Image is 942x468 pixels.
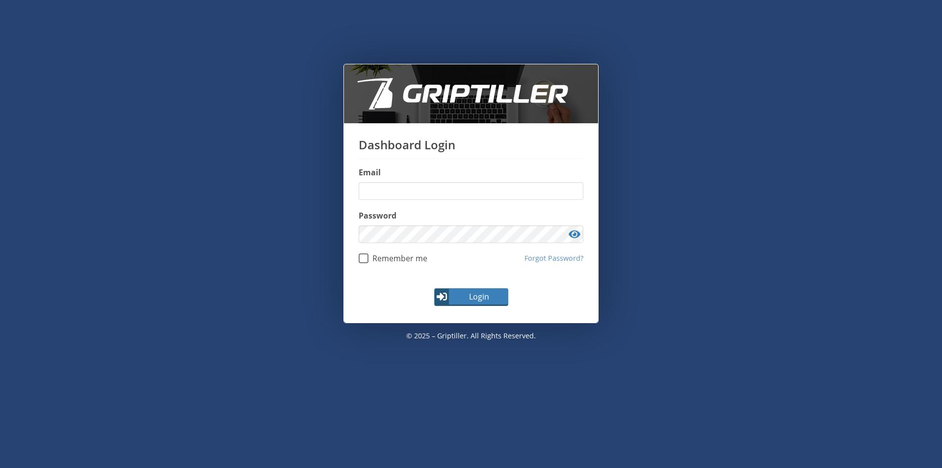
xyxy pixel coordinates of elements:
button: Login [434,288,508,306]
span: Remember me [368,253,427,263]
a: Forgot Password? [524,253,583,264]
span: Login [450,291,507,303]
p: © 2025 – Griptiller. All rights reserved. [343,323,599,349]
label: Email [359,166,583,178]
h1: Dashboard Login [359,138,583,159]
label: Password [359,210,583,221]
